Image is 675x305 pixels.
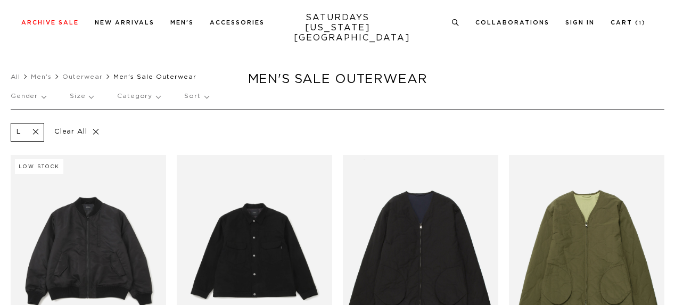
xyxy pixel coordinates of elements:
a: Outerwear [62,73,103,80]
p: Sort [184,84,208,109]
a: Accessories [210,20,265,26]
span: Men's Sale Outerwear [113,73,196,80]
a: SATURDAYS[US_STATE][GEOGRAPHIC_DATA] [294,13,382,43]
p: Clear All [50,123,104,142]
a: Men's [31,73,52,80]
a: Sign In [565,20,595,26]
small: 1 [639,21,642,26]
p: Category [117,84,160,109]
a: All [11,73,20,80]
p: Size [70,84,93,109]
p: L [17,128,21,137]
p: Gender [11,84,46,109]
a: Archive Sale [21,20,79,26]
a: New Arrivals [95,20,154,26]
a: Men's [170,20,194,26]
a: Cart (1) [611,20,646,26]
div: Low Stock [15,159,63,174]
a: Collaborations [475,20,549,26]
